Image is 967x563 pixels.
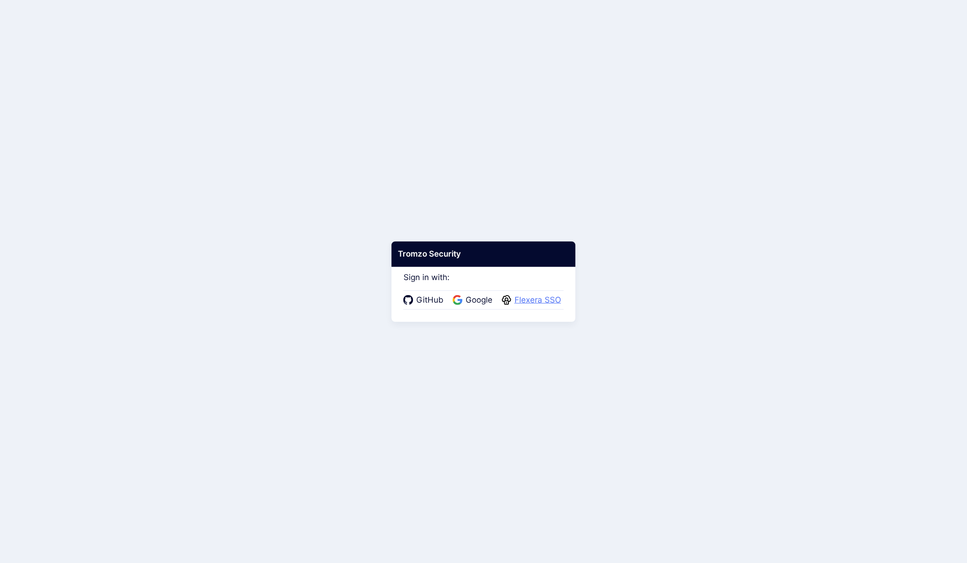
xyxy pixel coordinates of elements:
[413,294,446,306] span: GitHub
[404,294,446,306] a: GitHub
[502,294,564,306] a: Flexera SSO
[391,242,575,267] div: Tromzo Security
[512,294,564,306] span: Flexera SSO
[404,260,564,310] div: Sign in with:
[463,294,495,306] span: Google
[453,294,495,306] a: Google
